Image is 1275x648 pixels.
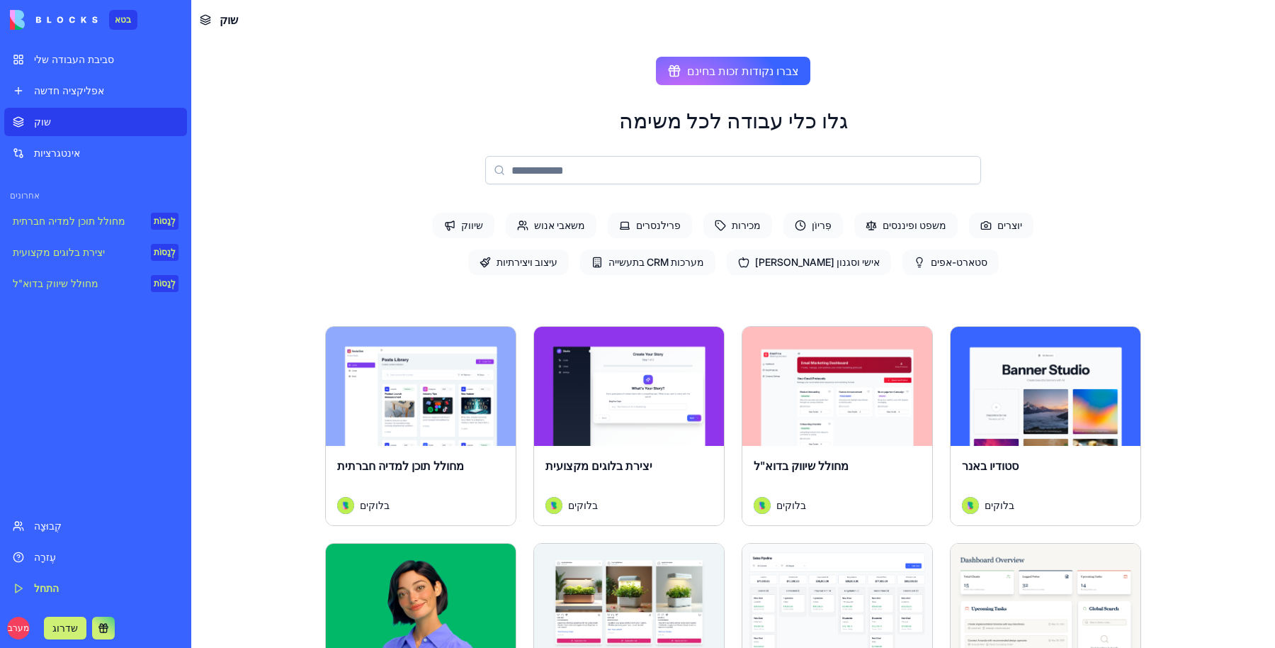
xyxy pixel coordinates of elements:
[154,278,176,289] font: לְנַסוֹת
[4,512,187,540] a: קְבוּצָה
[619,108,848,133] font: גלו כלי עבודה לכל משימה
[13,277,98,289] font: מחולל שיווק בדוא"ל
[325,326,516,526] a: מחולל תוכן למדיה חברתיתגִלגוּלבלוקים
[812,219,832,231] font: פִּריוֹן
[4,238,187,267] a: יצירת בלוגים מקצועיתלְנַסוֹת
[34,147,80,159] font: אינטגרציות
[360,499,390,511] font: בלוקים
[34,84,104,96] font: אפליקציה חדשה
[4,574,187,603] a: התחל
[13,246,105,258] font: יצירת בלוגים מקצועית
[533,326,725,526] a: יצירת בלוגים מקצועיתגִלגוּלבלוקים
[154,216,176,226] font: לְנַסוֹת
[497,256,557,268] font: עיצוב ויצירתיות
[4,139,187,167] a: אינטגרציות
[545,459,652,473] font: יצירת בלוגים מקצועית
[10,10,137,30] a: בטא
[656,57,810,85] button: צברו נקודות זכות בחינם
[34,551,56,563] font: עֶזרָה
[742,326,933,526] a: מחולל שיווק בדוא"לגִלגוּלבלוקים
[4,269,187,298] a: מחולל שיווק בדוא"ללְנַסוֹת
[755,256,880,268] font: אישי וסגנון [PERSON_NAME]
[931,256,987,268] font: סטארט-אפים
[4,207,187,235] a: מחולל תוכן למדיה חברתיתלְנַסוֹת
[461,219,483,231] font: שיווק
[44,617,86,639] button: שדרוג
[13,215,125,227] font: מחולל תוכן למדיה חברתית
[776,499,806,511] font: בלוקים
[4,108,187,136] a: שוק
[608,256,704,268] font: מערכות CRM בתעשייה
[985,499,1014,511] font: בלוקים
[115,14,132,25] font: בטא
[950,326,1141,526] a: סטודיו באנרגִלגוּלבלוקים
[4,77,187,105] a: אפליקציה חדשה
[337,459,464,473] font: מחולל תוכן למדיה חברתית
[10,10,98,30] img: סֵמֶל
[8,622,29,633] font: מערב
[962,497,979,514] img: גִלגוּל
[997,219,1022,231] font: יוצרים
[754,497,771,514] img: גִלגוּל
[732,219,761,231] font: מכירות
[568,499,598,511] font: בלוקים
[545,497,562,514] img: גִלגוּל
[34,116,51,128] font: שוק
[44,620,86,635] a: שדרוג
[220,13,238,27] font: שוק
[962,459,1019,473] font: סטודיו באנר
[34,520,62,532] font: קְבוּצָה
[52,622,78,634] font: שדרוג
[4,543,187,571] a: עֶזרָה
[687,64,799,78] font: צברו נקודות זכות בחינם
[4,45,187,74] a: סביבת העבודה שלי
[883,219,946,231] font: משפט ופיננסים
[34,53,114,65] font: סביבת העבודה שלי
[337,497,354,514] img: גִלגוּל
[154,247,176,257] font: לְנַסוֹת
[34,582,59,594] font: התחל
[754,459,849,473] font: מחולל שיווק בדוא"ל
[10,190,40,201] font: אחרונים
[636,219,681,231] font: פרילנסרים
[534,219,585,231] font: משאבי אנוש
